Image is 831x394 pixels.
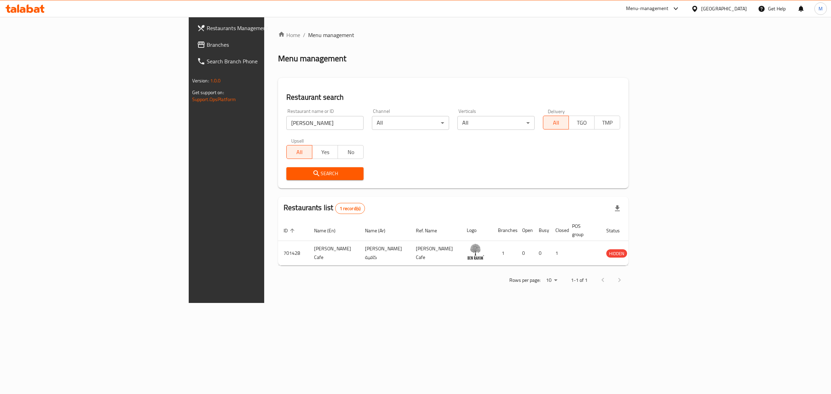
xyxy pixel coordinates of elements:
span: Name (Ar) [365,226,394,235]
input: Search for restaurant name or ID.. [286,116,364,130]
span: Menu management [308,31,354,39]
button: Yes [312,145,338,159]
span: All [546,118,566,128]
th: Busy [533,220,550,241]
th: Closed [550,220,566,241]
div: HIDDEN [606,249,627,258]
a: Branches [191,36,328,53]
span: Branches [207,41,322,49]
div: Rows per page: [543,275,560,286]
span: TGO [572,118,592,128]
nav: breadcrumb [278,31,628,39]
td: 1 [550,241,566,266]
button: TGO [569,116,595,129]
span: Get support on: [192,88,224,97]
td: [PERSON_NAME] Cafe [309,241,359,266]
a: Restaurants Management [191,20,328,36]
button: TMP [594,116,620,129]
button: Search [286,167,364,180]
div: All [457,116,535,130]
span: HIDDEN [606,250,627,258]
th: Logo [461,220,492,241]
span: Version: [192,76,209,85]
button: All [286,145,312,159]
div: [GEOGRAPHIC_DATA] [701,5,747,12]
h2: Restaurants list [284,203,365,214]
span: Status [606,226,629,235]
span: Yes [315,147,335,157]
a: Support.OpsPlatform [192,95,236,104]
span: Name (En) [314,226,345,235]
span: Search [292,169,358,178]
div: Export file [609,200,626,217]
label: Upsell [291,138,304,143]
span: ID [284,226,297,235]
td: 0 [533,241,550,266]
span: No [341,147,361,157]
table: enhanced table [278,220,661,266]
a: Search Branch Phone [191,53,328,70]
img: Ben Rahim Cafe [467,243,484,260]
div: Menu-management [626,5,669,13]
span: TMP [597,118,617,128]
span: Search Branch Phone [207,57,322,65]
td: 1 [492,241,517,266]
th: Branches [492,220,517,241]
label: Delivery [548,109,565,114]
div: All [372,116,449,130]
span: M [819,5,823,12]
td: [PERSON_NAME] Cafe [410,241,461,266]
h2: Restaurant search [286,92,620,102]
button: No [338,145,364,159]
p: 1-1 of 1 [571,276,588,285]
span: Restaurants Management [207,24,322,32]
span: 1 record(s) [336,205,365,212]
span: Ref. Name [416,226,446,235]
th: Open [517,220,533,241]
p: Rows per page: [509,276,540,285]
span: All [289,147,310,157]
td: [PERSON_NAME] كافية [359,241,410,266]
td: 0 [517,241,533,266]
span: 1.0.0 [210,76,221,85]
button: All [543,116,569,129]
span: POS group [572,222,592,239]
